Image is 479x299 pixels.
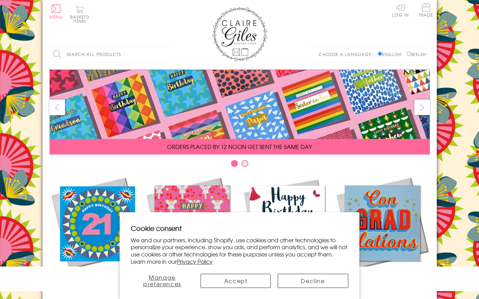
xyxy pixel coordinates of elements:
[49,14,63,20] span: Menu
[73,14,89,24] span: 0 items
[177,257,213,265] a: Privacy Policy
[335,176,430,284] a: Academic
[231,160,238,167] button: Carousel Page 1 (Current Slide)
[392,3,409,17] a: Log In
[70,6,89,23] button: Basket0 items
[378,52,382,56] input: English
[278,274,348,288] button: Decline
[407,51,426,57] label: Welsh
[49,176,145,284] a: New Releases
[419,3,433,18] a: Trade
[145,176,240,284] a: Christmas
[49,4,63,19] button: Menu
[143,273,181,288] span: Manage preferences
[49,47,171,62] input: Search all products
[241,160,248,167] button: Carousel Page 2
[164,47,171,62] input: Search
[167,142,312,151] span: ORDERS PLACED BY 12 NOON GET SENT THE SAME DAY
[131,274,194,288] button: Manage preferences
[319,51,376,57] p: Choose a language:
[201,274,271,288] button: Accept
[212,7,267,62] img: Claire Giles Greetings Cards
[407,52,411,56] input: Welsh
[131,236,348,265] p: We and our partners, including Shopify, use cookies and other technologies to personalize your ex...
[419,3,433,17] span: Trade
[49,100,65,115] button: prev
[240,176,335,284] a: Birthdays
[414,100,430,115] button: next
[378,51,405,57] label: English
[131,223,348,233] h2: Cookie consent
[49,160,430,170] div: Carousel Pagination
